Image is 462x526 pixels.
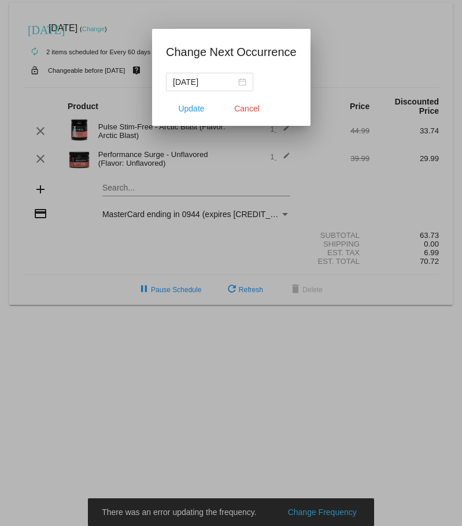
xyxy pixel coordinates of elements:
button: Close dialog [221,98,272,119]
button: Update [166,98,217,119]
span: Update [178,104,204,113]
span: Cancel [234,104,260,113]
h1: Change Next Occurrence [166,43,297,61]
input: Select date [173,76,236,88]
